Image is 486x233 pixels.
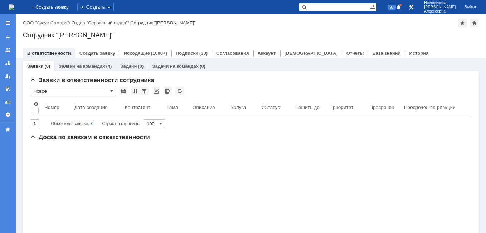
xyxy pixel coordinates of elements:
[2,96,14,108] a: Отчеты
[372,51,400,56] a: База знаний
[164,98,190,116] th: Тема
[388,5,396,10] span: 97
[120,63,137,69] a: Задачи
[258,51,276,56] a: Аккаунт
[72,98,122,116] th: Дата создания
[167,105,178,110] div: Тема
[27,63,43,69] a: Заявки
[125,105,150,110] div: Контрагент
[458,19,467,27] div: Добавить в избранное
[295,105,320,110] div: Решить до
[51,119,141,128] i: Строк на странице:
[9,4,14,10] img: logo
[370,105,394,110] div: Просрочен
[72,20,128,25] a: Отдел "Сервисный отдел"
[409,51,429,56] a: История
[138,63,144,69] div: (0)
[193,105,215,110] div: Описание
[77,3,114,11] div: Создать
[264,105,280,110] div: Статус
[74,105,108,110] div: Дата создания
[42,98,72,116] th: Номер
[2,83,14,95] a: Мои согласования
[424,9,456,14] span: Алексеевна
[59,63,105,69] a: Заявки на командах
[122,98,164,116] th: Контрагент
[258,98,293,116] th: Статус
[2,57,14,69] a: Заявки в моей ответственности
[119,87,128,95] div: Сохранить вид
[231,105,246,110] div: Услуга
[23,20,72,25] div: /
[23,32,479,39] div: Сотрудник "[PERSON_NAME]"
[164,87,172,95] div: Экспорт списка
[106,63,112,69] div: (4)
[27,51,71,56] a: В ответственности
[131,87,140,95] div: Сортировка...
[176,51,198,56] a: Подписки
[151,51,167,56] div: (1000+)
[30,77,154,84] span: Заявки в ответственности сотрудника
[51,121,89,126] span: Объектов в списке:
[9,4,14,10] a: Перейти на домашнюю страницу
[369,3,376,10] span: Расширенный поиск
[329,105,354,110] div: Приоритет
[346,51,364,56] a: Отчеты
[72,20,130,25] div: /
[124,51,150,56] a: Исходящие
[2,44,14,56] a: Заявки на командах
[152,63,199,69] a: Задачи на командах
[44,63,50,69] div: (0)
[200,63,205,69] div: (0)
[199,51,208,56] div: (30)
[130,20,196,25] div: Сотрудник "[PERSON_NAME]"
[152,87,160,95] div: Скопировать ссылку на список
[424,1,456,5] span: Новоженова
[33,101,39,107] span: Настройки
[326,98,367,116] th: Приоритет
[216,51,249,56] a: Согласования
[404,105,456,110] div: Просрочен по реакции
[2,70,14,82] a: Мои заявки
[228,98,258,116] th: Услуга
[407,3,415,11] a: Перейти в интерфейс администратора
[2,32,14,43] a: Создать заявку
[140,87,149,95] div: Фильтрация...
[470,19,478,27] div: Сделать домашней страницей
[79,51,115,56] a: Создать заявку
[30,134,150,141] span: Доска по заявкам в ответственности
[175,87,184,95] div: Обновлять список
[44,105,59,110] div: Номер
[23,20,69,25] a: ООО "Аксус-Самара"
[424,5,456,9] span: [PERSON_NAME]
[91,119,94,128] div: 0
[2,109,14,120] a: Настройки
[285,51,338,56] a: [DEMOGRAPHIC_DATA]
